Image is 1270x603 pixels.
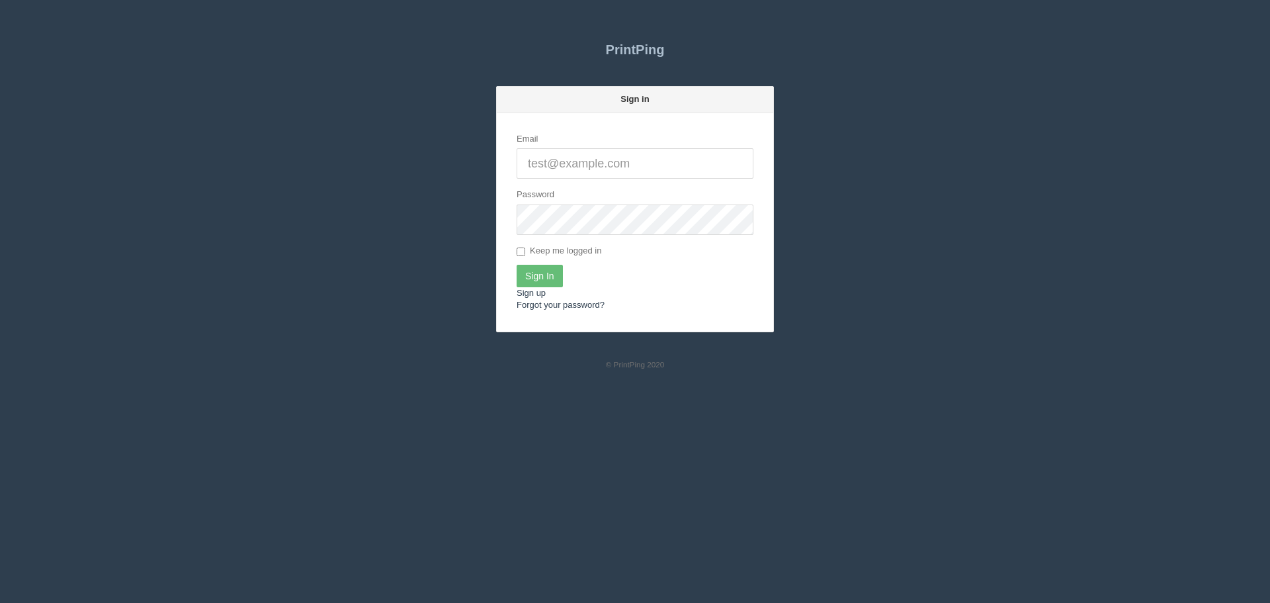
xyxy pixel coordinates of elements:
a: Forgot your password? [517,300,605,310]
small: © PrintPing 2020 [606,360,665,369]
label: Keep me logged in [517,245,601,258]
strong: Sign in [620,94,649,104]
label: Password [517,189,554,201]
input: Keep me logged in [517,248,525,256]
a: PrintPing [496,33,774,66]
a: Sign up [517,288,546,298]
input: test@example.com [517,148,753,179]
input: Sign In [517,265,563,287]
label: Email [517,133,538,146]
